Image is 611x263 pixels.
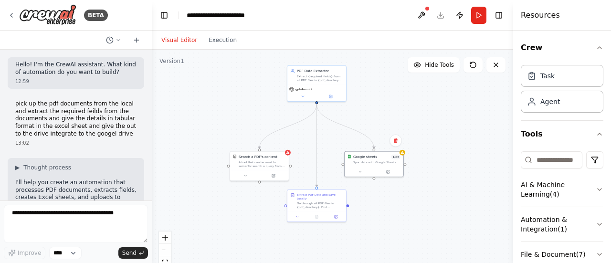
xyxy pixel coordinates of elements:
button: Hide left sidebar [158,9,171,22]
span: Hide Tools [425,61,454,69]
button: Open in side panel [317,94,344,99]
div: Search a PDF's content [239,155,277,159]
div: Go through all PDF files in {pdf_directory}. Find {required_fields} in each PDF and create a spre... [297,201,343,209]
button: zoom in [159,231,171,244]
div: A tool that can be used to semantic search a query from a PDF's content. [239,160,286,168]
button: Hide right sidebar [492,9,506,22]
button: Crew [521,34,603,61]
img: PDFSearchTool [233,155,237,158]
div: Crew [521,61,603,120]
div: Google sheets [353,155,377,159]
p: Hello! I'm the CrewAI assistant. What kind of automation do you want to build? [15,61,137,76]
button: Tools [521,121,603,147]
g: Edge from 87c913ee-f9c9-4edd-8b80-9a5e2469b269 to 4d63c98d-2be4-4ad5-977f-e48c0732acac [257,104,319,148]
button: Automation & Integration(1) [521,207,603,242]
div: BETA [84,10,108,21]
nav: breadcrumb [187,11,245,20]
div: 13:02 [15,139,137,147]
g: Edge from 87c913ee-f9c9-4edd-8b80-9a5e2469b269 to fd785198-5dfc-4481-ba54-345c74425aaa [314,104,319,187]
button: Improve [4,247,45,259]
div: PDF Data ExtractorExtract {required_fields} from all PDF files in {pdf_directory} and save the sp... [287,65,347,102]
button: Switch to previous chat [102,34,125,46]
div: Extract PDF Data and Save Locally [297,193,343,200]
button: Open in side panel [260,173,287,179]
span: gpt-4o-mini [295,87,312,91]
button: AI & Machine Learning(4) [521,172,603,207]
button: Execution [203,34,242,46]
span: Improve [18,249,41,257]
button: Start a new chat [129,34,144,46]
button: ▶Thought process [15,164,71,171]
div: Agent [540,97,560,106]
div: 12:59 [15,78,137,85]
div: Extract {required_fields} from all PDF files in {pdf_directory} and save the spreadsheet to {outp... [297,74,343,82]
div: PDFSearchToolSearch a PDF's contentA tool that can be used to semantic search a query from a PDF'... [230,151,289,181]
p: I'll help you create an automation that processes PDF documents, extracts fields, creates Excel s... [15,179,137,216]
button: Open in side panel [328,214,344,220]
h4: Resources [521,10,560,21]
div: Version 1 [159,57,184,65]
img: Google Sheets [348,155,351,158]
span: Send [122,249,137,257]
span: ▶ [15,164,20,171]
p: pick up the pdf documents from the local and extract the required feilds from the documents and g... [15,100,137,137]
div: PDF Data Extractor [297,69,343,74]
span: Thought process [23,164,71,171]
button: Send [118,247,148,259]
div: Extract PDF Data and Save LocallyGo through all PDF files in {pdf_directory}. Find {required_fiel... [287,189,347,222]
img: Logo [19,4,76,26]
div: Task [540,71,555,81]
button: No output available [306,214,327,220]
g: Edge from 87c913ee-f9c9-4edd-8b80-9a5e2469b269 to a905d2e8-4f40-4d1f-ad9c-523e808a4297 [314,104,376,148]
span: Number of enabled actions [391,155,400,159]
button: Visual Editor [156,34,203,46]
button: Delete node [390,135,402,147]
button: Hide Tools [408,57,460,73]
div: Sync data with Google Sheets [353,160,400,164]
div: Google SheetsGoogle sheets1of3Sync data with Google Sheets [344,151,404,178]
button: Open in side panel [374,169,401,175]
